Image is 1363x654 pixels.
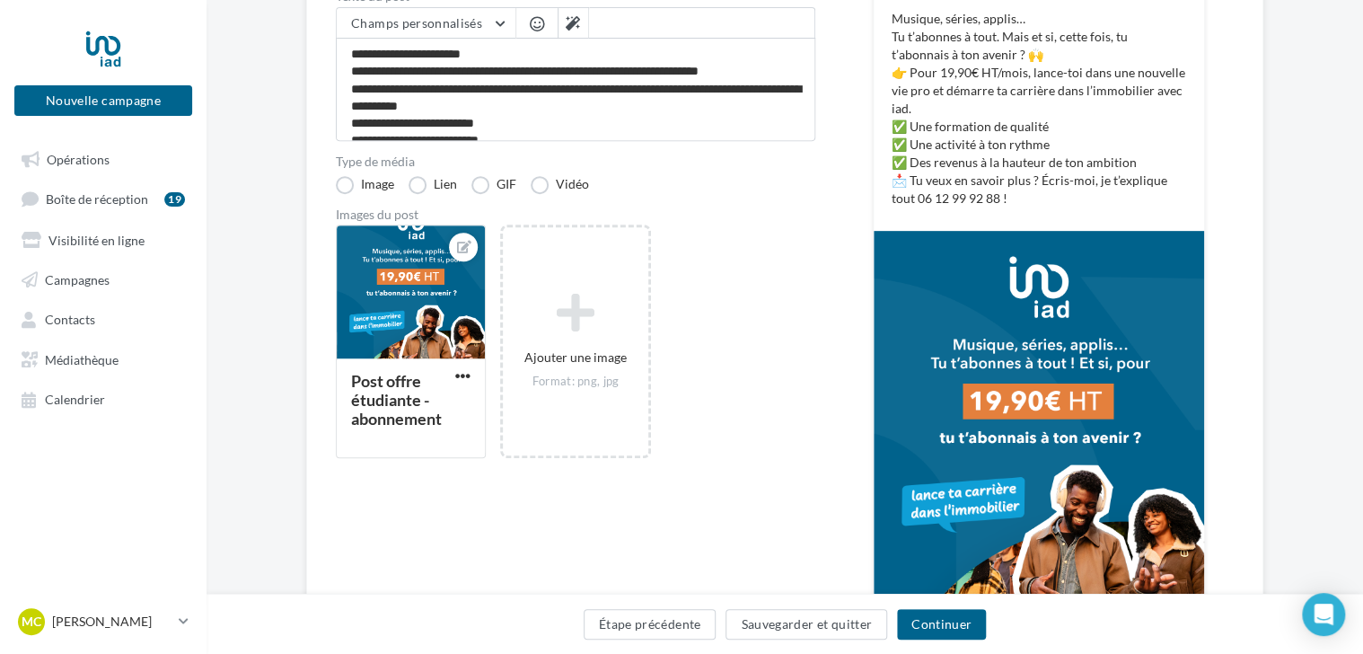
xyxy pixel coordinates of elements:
button: Nouvelle campagne [14,85,192,116]
label: GIF [471,176,516,194]
div: Open Intercom Messenger [1302,593,1345,636]
div: Images du post [336,208,815,221]
a: Contacts [11,302,196,334]
span: Opérations [47,151,110,166]
a: Visibilité en ligne [11,223,196,255]
div: 19 [164,192,185,207]
button: Continuer [897,609,986,640]
button: Champs personnalisés [337,8,515,39]
a: Campagnes [11,262,196,295]
div: Post offre étudiante - abonnement [351,371,442,429]
p: Musique, séries, applis… Tu t’abonnes à tout. Mais et si, cette fois, tu t’abonnais à ton avenir ... [892,10,1186,208]
button: Sauvegarder et quitter [725,609,887,640]
p: [PERSON_NAME] [52,613,171,631]
span: Champs personnalisés [351,15,482,31]
label: Lien [409,176,457,194]
span: Campagnes [45,271,110,287]
span: Médiathèque [45,351,119,367]
a: Calendrier [11,382,196,414]
span: MC [22,613,41,631]
a: Médiathèque [11,342,196,375]
label: Type de média [336,155,815,168]
label: Image [336,176,394,194]
span: Contacts [45,312,95,327]
span: Boîte de réception [46,191,148,207]
label: Vidéo [531,176,589,194]
a: MC [PERSON_NAME] [14,605,192,639]
span: Calendrier [45,392,105,407]
a: Boîte de réception19 [11,181,196,215]
button: Étape précédente [584,609,717,640]
span: Visibilité en ligne [48,232,145,247]
a: Opérations [11,142,196,174]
